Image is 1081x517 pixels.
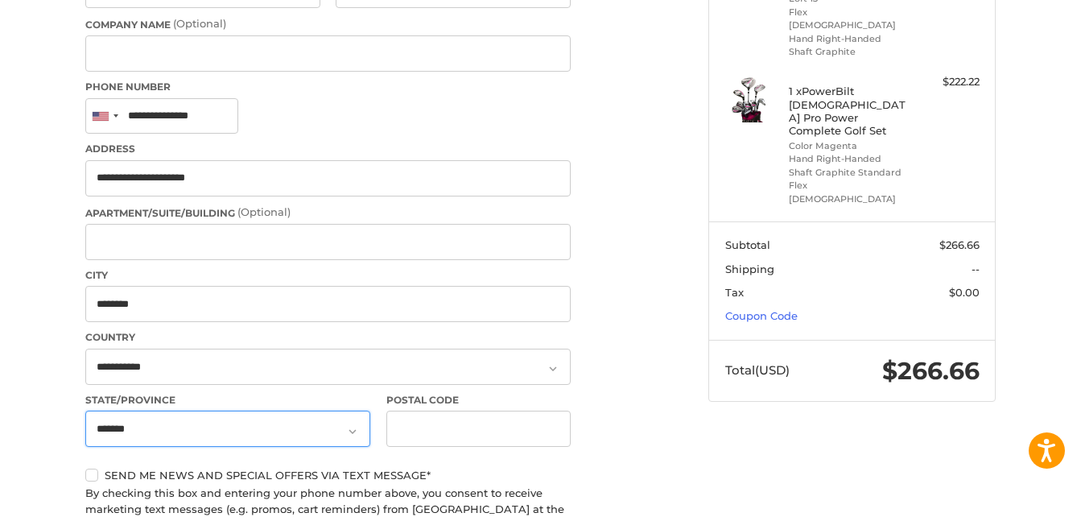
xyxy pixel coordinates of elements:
div: $222.22 [916,74,980,90]
small: (Optional) [173,17,226,30]
label: Phone Number [85,80,571,94]
li: Color Magenta [789,139,912,153]
li: Flex [DEMOGRAPHIC_DATA] [789,6,912,32]
label: Postal Code [386,393,571,407]
li: Hand Right-Handed [789,152,912,166]
span: Tax [725,286,744,299]
label: State/Province [85,393,370,407]
iframe: Google Customer Reviews [948,474,1081,517]
label: Apartment/Suite/Building [85,205,571,221]
a: Coupon Code [725,309,798,322]
span: $0.00 [949,286,980,299]
li: Hand Right-Handed [789,32,912,46]
span: -- [972,263,980,275]
small: (Optional) [237,205,291,218]
span: Total (USD) [725,362,790,378]
span: $266.66 [939,238,980,251]
label: City [85,268,571,283]
label: Address [85,142,571,156]
li: Flex [DEMOGRAPHIC_DATA] [789,179,912,205]
span: Shipping [725,263,774,275]
label: Company Name [85,16,571,32]
label: Send me news and special offers via text message* [85,469,571,482]
label: Country [85,330,571,345]
span: $266.66 [882,356,980,386]
span: Subtotal [725,238,770,251]
div: United States: +1 [86,99,123,134]
li: Shaft Graphite [789,45,912,59]
li: Shaft Graphite Standard [789,166,912,180]
h4: 1 x PowerBilt [DEMOGRAPHIC_DATA] Pro Power Complete Golf Set [789,85,912,137]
